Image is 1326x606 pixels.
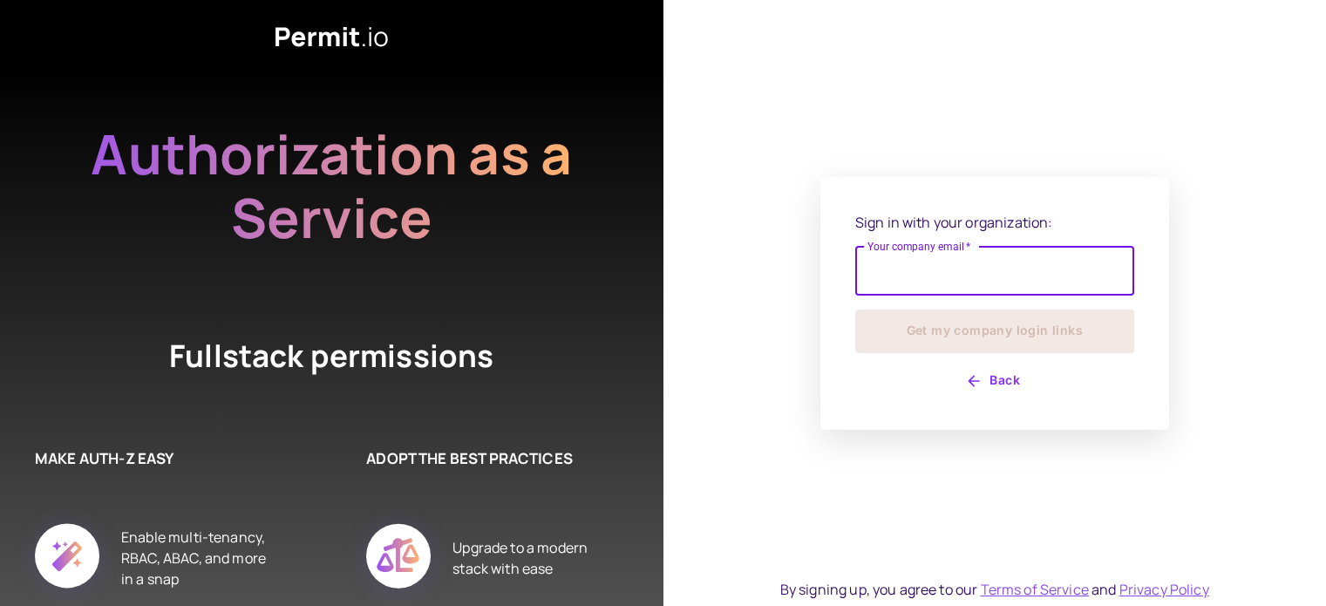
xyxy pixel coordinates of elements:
[867,239,971,254] label: Your company email
[35,122,628,249] h2: Authorization as a Service
[855,212,1134,233] p: Sign in with your organization:
[855,310,1134,353] button: Get my company login links
[780,579,1209,600] div: By signing up, you agree to our and
[35,447,279,470] h6: MAKE AUTH-Z EASY
[105,335,558,378] h4: Fullstack permissions
[366,447,610,470] h6: ADOPT THE BEST PRACTICES
[1119,580,1209,599] a: Privacy Policy
[981,580,1089,599] a: Terms of Service
[855,367,1134,395] button: Back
